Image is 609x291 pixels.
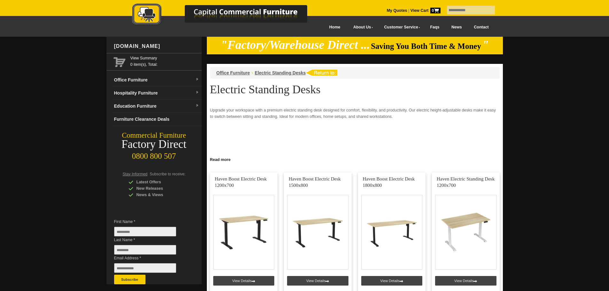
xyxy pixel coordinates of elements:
a: Customer Service [377,20,424,34]
span: Subscribe to receive: [150,172,185,176]
img: dropdown [195,104,199,108]
strong: View Cart [410,8,441,13]
a: Electric Standing Desks [255,70,306,75]
a: Furniture Clearance Deals [112,113,202,126]
img: Capital Commercial Furniture Logo [114,3,338,27]
li: › [252,70,253,76]
input: Email Address * [114,263,176,273]
div: Latest Offers [129,179,189,185]
a: Contact [468,20,495,34]
span: Stay Informed [123,172,148,176]
a: My Quotes [387,8,407,13]
a: Faqs [424,20,446,34]
button: Subscribe [114,275,145,284]
a: Hospitality Furnituredropdown [112,87,202,100]
input: First Name * [114,227,176,236]
span: Saving You Both Time & Money [371,42,481,50]
span: 0 [430,8,441,13]
p: Upgrade your workspace with a premium electric standing desk designed for comfort, flexibility, a... [210,107,500,120]
a: Capital Commercial Furniture Logo [114,3,338,28]
em: "Factory/Warehouse Direct ... [221,38,370,51]
a: News [445,20,468,34]
div: 0800 800 507 [106,149,202,161]
a: View Cart0 [409,8,440,13]
a: View Summary [130,55,199,61]
span: First Name * [114,218,186,225]
h1: Electric Standing Desks [210,83,500,96]
img: dropdown [195,91,199,95]
a: Education Furnituredropdown [112,100,202,113]
em: " [482,38,489,51]
a: About Us [346,20,377,34]
span: 0 item(s), Total: [130,55,199,67]
div: Factory Direct [106,140,202,149]
div: New Releases [129,185,189,192]
div: Commercial Furniture [106,131,202,140]
img: return to [306,70,337,76]
span: Email Address * [114,255,186,261]
a: Office Furniture [216,70,250,75]
img: dropdown [195,78,199,81]
a: Click to read more [207,155,503,163]
div: News & Views [129,192,189,198]
input: Last Name * [114,245,176,255]
a: Office Furnituredropdown [112,73,202,87]
span: Last Name * [114,237,186,243]
div: [DOMAIN_NAME] [112,37,202,56]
